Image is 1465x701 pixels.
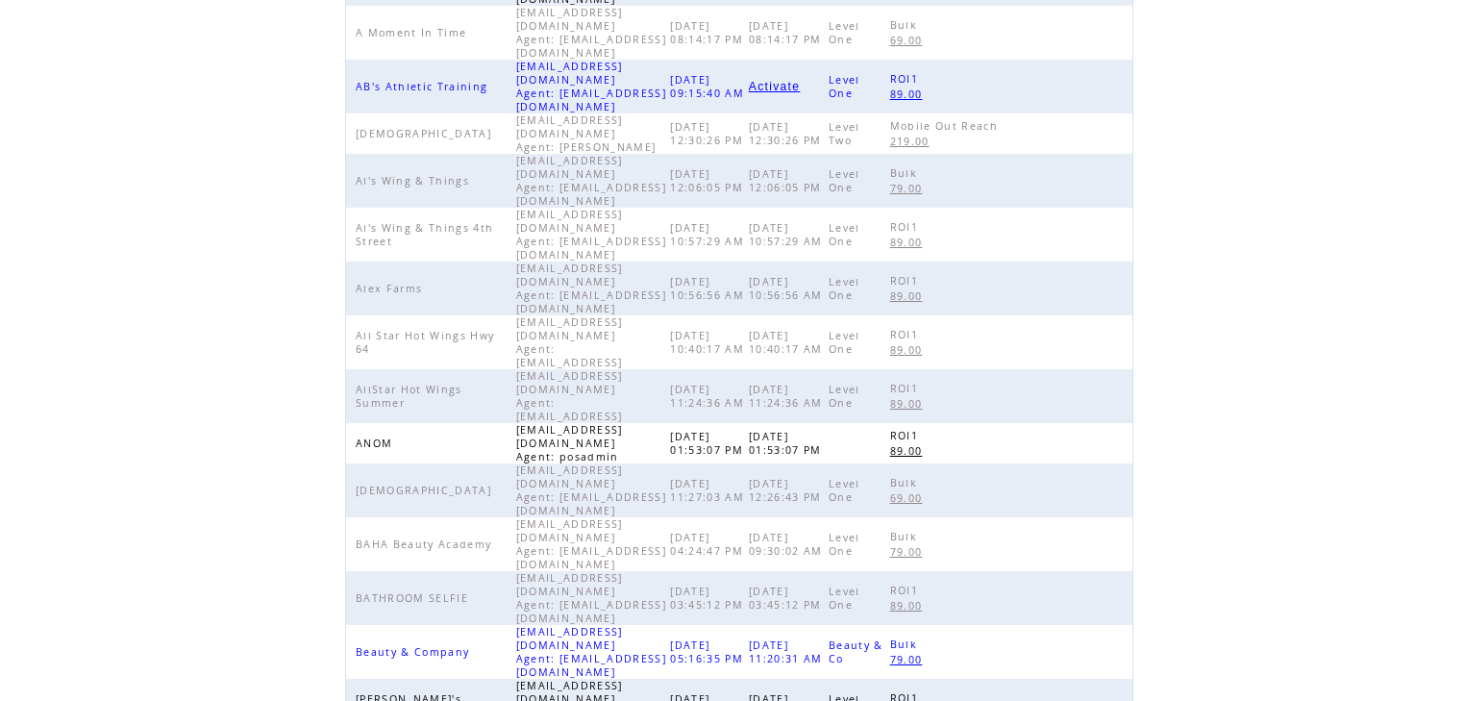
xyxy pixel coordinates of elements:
a: 89.00 [890,597,932,613]
span: [DATE] 03:45:12 PM [670,585,748,612]
span: ROI1 [890,274,923,288]
span: 89.00 [890,444,928,458]
span: Level One [829,531,860,558]
span: 79.00 [890,653,928,666]
span: [DATE] 04:24:47 PM [670,531,748,558]
span: [DATE] 10:40:17 AM [670,329,749,356]
span: Level One [829,19,860,46]
a: 89.00 [890,288,932,304]
span: ROI1 [890,220,923,234]
a: 89.00 [890,86,932,102]
span: [DATE] 11:24:36 AM [749,383,828,410]
span: Level One [829,329,860,356]
span: 69.00 [890,34,928,47]
span: Mobile Out Reach [890,119,1003,133]
span: 89.00 [890,236,928,249]
span: Beauty & Company [356,645,474,659]
span: ANOM [356,437,397,450]
span: 89.00 [890,289,928,303]
span: [DATE] 12:26:43 PM [749,477,827,504]
span: Bulk [890,530,922,543]
span: Al's Wing & Things 4th Street [356,221,493,248]
span: [DATE] 12:06:05 PM [670,167,748,194]
a: 219.00 [890,133,939,149]
span: AB's Athletic Training [356,80,492,93]
span: [DATE] 11:27:03 AM [670,477,749,504]
span: ROI1 [890,429,923,442]
a: 79.00 [890,543,932,560]
span: Level One [829,73,860,100]
span: Level One [829,383,860,410]
span: Bulk [890,638,922,651]
span: Level One [829,585,860,612]
span: [EMAIL_ADDRESS][DOMAIN_NAME] Agent: [PERSON_NAME] [516,113,661,154]
span: [DEMOGRAPHIC_DATA] [356,484,496,497]
span: 219.00 [890,135,934,148]
span: Beauty & Co [829,638,883,665]
span: [DATE] 10:56:56 AM [670,275,749,302]
span: Level One [829,221,860,248]
span: [DATE] 10:40:17 AM [749,329,828,356]
span: 89.00 [890,343,928,357]
span: [DATE] 11:20:31 AM [749,638,828,665]
span: [EMAIL_ADDRESS][DOMAIN_NAME] Agent: [EMAIL_ADDRESS][DOMAIN_NAME] [516,625,666,679]
span: [EMAIL_ADDRESS][DOMAIN_NAME] Agent: [EMAIL_ADDRESS][DOMAIN_NAME] [516,60,666,113]
span: Al's Wing & Things [356,174,474,188]
span: 89.00 [890,88,928,101]
span: [DATE] 10:56:56 AM [749,275,828,302]
span: Level One [829,477,860,504]
span: [EMAIL_ADDRESS][DOMAIN_NAME] Agent: [EMAIL_ADDRESS] [516,369,628,423]
span: A Moment In Time [356,26,471,39]
a: 69.00 [890,32,932,48]
span: [DATE] 12:30:26 PM [749,120,827,147]
span: All Star Hot Wings Hwy 64 [356,329,494,356]
span: [EMAIL_ADDRESS][DOMAIN_NAME] Agent: [EMAIL_ADDRESS][DOMAIN_NAME] [516,517,666,571]
span: Bulk [890,476,922,489]
span: AllStar Hot Wings Summer [356,383,462,410]
span: [DEMOGRAPHIC_DATA] [356,127,496,140]
span: ROI1 [890,328,923,341]
a: Activate [749,81,800,92]
span: [EMAIL_ADDRESS][DOMAIN_NAME] Agent: [EMAIL_ADDRESS][DOMAIN_NAME] [516,571,666,625]
span: ROI1 [890,382,923,395]
span: [DATE] 10:57:29 AM [749,221,828,248]
span: Alex Farms [356,282,427,295]
span: [EMAIL_ADDRESS][DOMAIN_NAME] Agent: [EMAIL_ADDRESS][DOMAIN_NAME] [516,6,666,60]
span: [DATE] 09:15:40 AM [670,73,749,100]
span: [EMAIL_ADDRESS][DOMAIN_NAME] Agent: [EMAIL_ADDRESS] [516,315,628,369]
span: Level Two [829,120,860,147]
span: 79.00 [890,182,928,195]
a: 89.00 [890,234,932,250]
span: 69.00 [890,491,928,505]
span: Level One [829,167,860,194]
span: [EMAIL_ADDRESS][DOMAIN_NAME] Agent: [EMAIL_ADDRESS][DOMAIN_NAME] [516,463,666,517]
a: 79.00 [890,180,932,196]
span: Bulk [890,166,922,180]
span: BATHROOM SELFIE [356,591,473,605]
a: 89.00 [890,442,932,459]
span: [DATE] 05:16:35 PM [670,638,748,665]
span: BAHA Beauty Academy [356,538,496,551]
a: 89.00 [890,395,932,412]
span: [DATE] 01:53:07 PM [670,430,748,457]
span: ROI1 [890,72,923,86]
span: [EMAIL_ADDRESS][DOMAIN_NAME] Agent: [EMAIL_ADDRESS][DOMAIN_NAME] [516,154,666,208]
span: [DATE] 08:14:17 PM [670,19,748,46]
span: 79.00 [890,545,928,559]
span: [DATE] 12:06:05 PM [749,167,827,194]
span: [DATE] 03:45:12 PM [749,585,827,612]
span: [EMAIL_ADDRESS][DOMAIN_NAME] Agent: [EMAIL_ADDRESS][DOMAIN_NAME] [516,262,666,315]
span: Level One [829,275,860,302]
span: [DATE] 12:30:26 PM [670,120,748,147]
span: 89.00 [890,397,928,411]
span: [DATE] 11:24:36 AM [670,383,749,410]
a: 69.00 [890,489,932,506]
span: Bulk [890,18,922,32]
a: 89.00 [890,341,932,358]
span: 89.00 [890,599,928,613]
span: [DATE] 09:30:02 AM [749,531,828,558]
span: [DATE] 10:57:29 AM [670,221,749,248]
span: [DATE] 01:53:07 PM [749,430,827,457]
span: [EMAIL_ADDRESS][DOMAIN_NAME] Agent: posadmin [516,423,624,463]
span: [DATE] 08:14:17 PM [749,19,827,46]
